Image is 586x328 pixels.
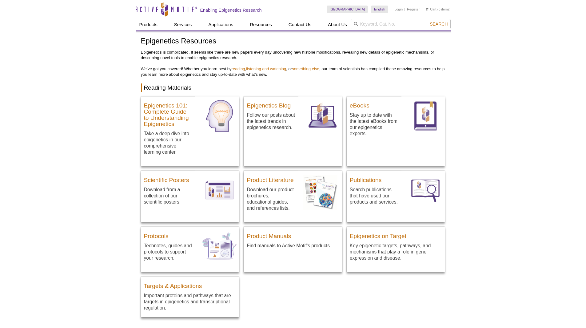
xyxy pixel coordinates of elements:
a: Register [407,7,420,11]
img: Publications [406,171,445,210]
p: Stay up to date with the latest eBooks from our epigenetics experts. [350,112,398,137]
a: listening and watching [246,67,286,71]
a: reading [232,67,245,71]
p: Download from a collection of our scientific posters. [144,186,193,205]
h3: Targets & Applications [144,280,236,289]
p: Epigenetics is complicated. It seems like there are new papers every day uncovering new histone m... [141,50,445,77]
span: Search [430,22,448,26]
a: Epigenetics Blog Follow our posts about the latest trends in epigenetics research. Blog [244,96,342,142]
a: About Us [324,19,351,30]
h3: Epigenetics Blog [247,99,295,109]
h3: Protocols [144,230,193,239]
a: Scientific Posters Download from a collection of our scientific posters. Posters [141,171,239,216]
a: Applications [205,19,237,30]
a: Product Manuals Find manuals to Active Motif's products. [244,227,342,255]
p: Take a deep dive into epigenetics in our comprehensive learning center. [144,130,193,155]
li: | [405,6,405,13]
p: Technotes, guides and protocols to support your research. [144,242,193,261]
a: Cart [426,7,437,11]
a: something else [292,67,319,71]
a: Targets & Applications Important proteins and pathways that are targets in epigenetics and transc... [141,277,239,317]
li: (0 items) [426,6,451,13]
p: Follow our posts about the latest trends in epigenetics research. [247,112,295,131]
a: Epigenetics on Target Key epigenetic targets, pathways, and mechanisms that play a role in gene e... [347,227,445,267]
h3: Publications [350,174,398,183]
img: Posters [200,171,239,210]
img: Blog [303,96,342,136]
img: Your Cart [426,7,429,10]
a: English [371,6,388,13]
a: Product Literature Download our product brochures, educational guides, and references lists. Down... [244,171,342,222]
a: Publications Search publications that have used our products and services. Publications [347,171,445,216]
p: Find manuals to Active Motif's products. [247,242,339,249]
h3: Epigenetics on Target [350,230,442,239]
p: Search publications that have used our products and services. [350,186,398,205]
h3: Product Manuals [247,230,339,239]
a: [GEOGRAPHIC_DATA] [327,6,368,13]
h3: Epigenetics 101: Complete Guide to Understanding Epigenetics [144,99,193,127]
a: Resources [246,19,276,30]
a: Login [394,7,403,11]
button: Search [428,21,449,27]
h2: Reading Materials [141,83,445,92]
h3: eBooks [350,99,398,109]
h3: Scientific Posters [144,174,193,183]
a: Contact Us [285,19,315,30]
p: Key epigenetic targets, pathways, and mechanisms that play a role in gene expression and disease. [350,242,442,261]
img: eBooks [406,96,445,136]
a: eBooks Stay up to date with the latest eBooks from our epigenetics experts. eBooks [347,96,445,148]
a: Products [136,19,161,30]
h1: Epigenetics Resources [141,37,445,46]
a: Protocols Technotes, guides and protocols to support your research. Protocols [141,227,239,272]
a: Epigenetics 101: Complete Guide to Understanding Epigenetics Take a deep dive into epigenetics in... [141,96,239,166]
input: Keyword, Cat. No. [351,19,451,29]
img: Download Product Literature [303,171,342,210]
a: Services [170,19,196,30]
h2: Enabling Epigenetics Research [200,7,262,13]
img: Epigenetics Learning Center [200,96,239,136]
p: Download our product brochures, educational guides, and references lists. [247,186,295,211]
p: Important proteins and pathways that are targets in epigenetics and transcriptional regulation. [144,292,236,311]
h3: Product Literature [247,174,295,183]
img: Protocols [200,227,239,266]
